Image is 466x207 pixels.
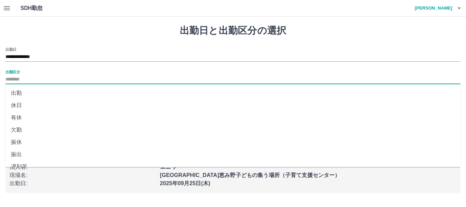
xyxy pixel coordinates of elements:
[5,25,461,36] h1: 出勤日と出勤区分の選択
[5,99,461,112] li: 休日
[160,172,340,178] b: [GEOGRAPHIC_DATA]恵み野子どもの集う場所（子育て支援センター）
[5,69,20,74] label: 出勤区分
[5,87,461,99] li: 出勤
[5,124,461,136] li: 欠勤
[10,171,156,179] p: 現場名 :
[10,179,156,188] p: 出勤日 :
[5,136,461,148] li: 振休
[160,180,210,186] b: 2025年09月25日(木)
[5,112,461,124] li: 有休
[5,148,461,161] li: 振出
[5,47,16,52] label: 出勤日
[5,161,461,173] li: 遅刻等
